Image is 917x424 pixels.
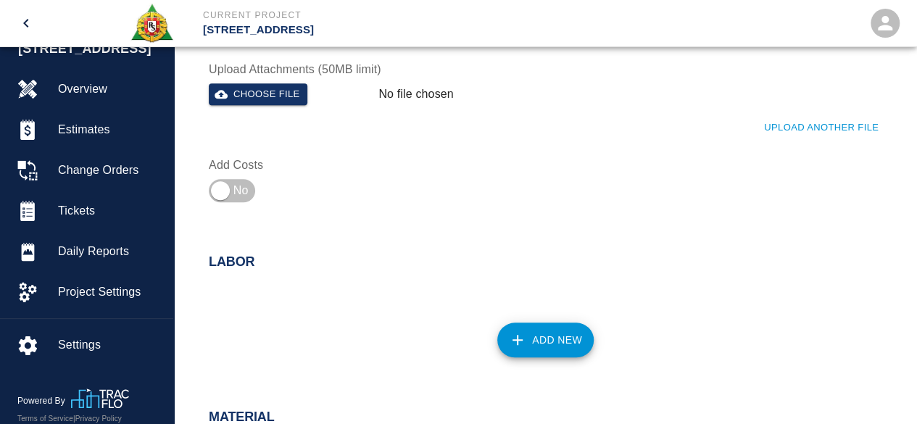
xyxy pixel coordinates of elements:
[497,323,594,357] button: Add New
[209,157,364,173] label: Add Costs
[58,283,162,301] span: Project Settings
[9,6,43,41] button: open drawer
[203,9,537,22] p: Current Project
[17,415,73,423] a: Terms of Service
[58,121,162,138] span: Estimates
[58,162,162,179] span: Change Orders
[845,354,917,424] iframe: Chat Widget
[17,394,71,407] p: Powered By
[58,202,162,220] span: Tickets
[75,415,122,423] a: Privacy Policy
[378,86,454,103] p: No file chosen
[209,61,882,78] label: Upload Attachments (50MB limit)
[130,3,174,43] img: Roger & Sons Concrete
[58,80,162,98] span: Overview
[203,22,537,38] p: [STREET_ADDRESS]
[18,39,166,59] span: [STREET_ADDRESS]
[58,243,162,260] span: Daily Reports
[209,83,307,106] button: Choose file
[760,117,882,139] button: Upload Another File
[209,254,882,270] h2: Labor
[58,336,162,354] span: Settings
[71,388,129,408] img: TracFlo
[73,415,75,423] span: |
